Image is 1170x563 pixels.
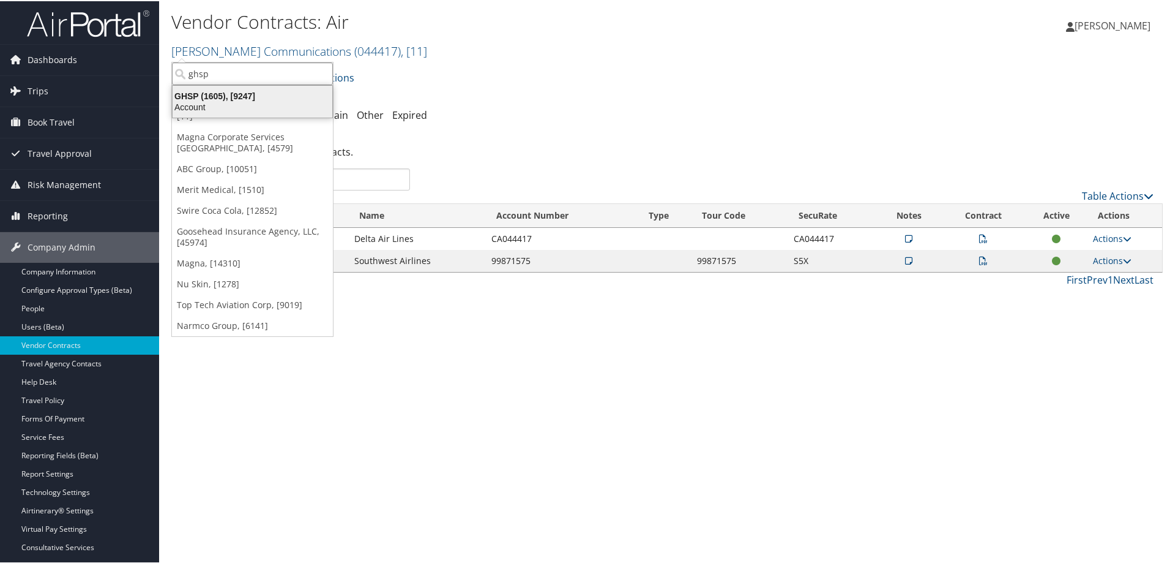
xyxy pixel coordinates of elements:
a: Other [357,107,384,121]
a: [PERSON_NAME] Communications [171,42,427,58]
span: Reporting [28,200,68,230]
div: GHSP (1605), [9247] [165,89,340,100]
a: Narmco Group, [6141] [172,314,333,335]
th: Tour Code: activate to sort column ascending [691,203,788,227]
td: S5X [788,249,877,271]
a: Table Actions [1082,188,1153,202]
a: Actions [1093,254,1131,265]
a: Magna Corporate Services [GEOGRAPHIC_DATA], [4579] [172,126,333,157]
a: Top Tech Aviation Corp, [9019] [172,293,333,314]
td: Southwest Airlines [348,249,485,271]
a: Magna, [14310] [172,252,333,273]
span: Risk Management [28,168,101,199]
th: SecuRate: activate to sort column ascending [788,203,877,227]
a: Next [1113,272,1135,285]
div: There are contracts. [171,134,1163,167]
a: Swire Coca Cola, [12852] [172,199,333,220]
a: Last [1135,272,1153,285]
a: Actions [1093,232,1131,243]
span: ( 044417 ) [354,42,401,58]
th: Actions [1087,203,1162,227]
a: Prev [1087,272,1108,285]
td: 99871575 [485,249,638,271]
a: 1 [1108,272,1113,285]
div: Account [165,100,340,111]
th: Name: activate to sort column ascending [348,203,485,227]
input: Search Accounts [172,61,333,84]
th: Active: activate to sort column ascending [1026,203,1087,227]
span: [PERSON_NAME] [1075,18,1150,31]
td: CA044417 [485,227,638,249]
td: Delta Air Lines [348,227,485,249]
a: Nu Skin, [1278] [172,273,333,293]
a: Merit Medical, [1510] [172,178,333,199]
span: Book Travel [28,106,75,137]
th: Contract: activate to sort column ascending [940,203,1026,227]
a: Goosehead Insurance Agency, LLC, [45974] [172,220,333,252]
td: CA044417 [788,227,877,249]
a: First [1067,272,1087,285]
a: Expired [392,107,427,121]
th: Account Number: activate to sort column ascending [485,203,638,227]
a: ABC Group, [10051] [172,157,333,178]
th: Notes: activate to sort column ascending [877,203,941,227]
a: [PERSON_NAME] [1066,6,1163,43]
span: Travel Approval [28,137,92,168]
img: airportal-logo.png [27,8,149,37]
h1: Vendor Contracts: Air [171,8,832,34]
span: Dashboards [28,43,77,74]
th: Type: activate to sort column ascending [638,203,691,227]
td: 99871575 [691,249,788,271]
span: Trips [28,75,48,105]
span: Company Admin [28,231,95,262]
span: , [ 11 ] [401,42,427,58]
